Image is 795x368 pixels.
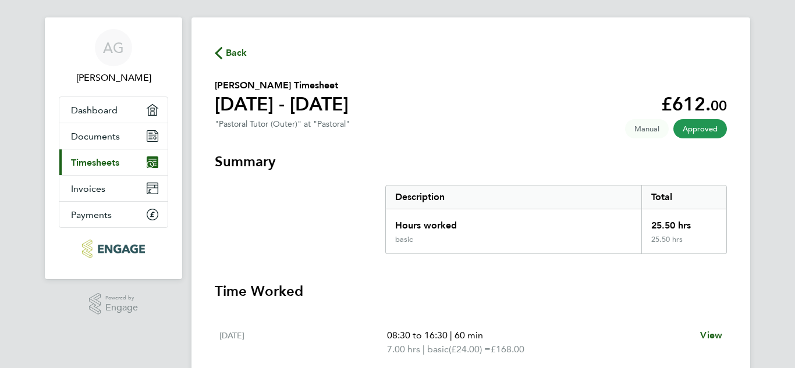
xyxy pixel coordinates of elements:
button: Back [215,45,247,60]
nav: Main navigation [45,17,182,279]
a: Timesheets [59,149,168,175]
a: View [700,328,722,342]
span: Invoices [71,183,105,194]
div: basic [395,235,413,244]
div: Hours worked [386,209,641,235]
span: Andre Graham [59,71,168,85]
div: 25.50 hrs [641,209,726,235]
h1: [DATE] - [DATE] [215,92,349,116]
span: Timesheets [71,157,119,168]
div: Description [386,185,641,209]
a: Documents [59,123,168,149]
span: 60 min [455,330,483,341]
div: Summary [385,185,727,254]
span: Back [226,46,247,60]
span: Dashboard [71,105,118,116]
a: Powered byEngage [89,293,139,315]
span: | [423,344,425,355]
h3: Time Worked [215,282,727,301]
span: Documents [71,131,120,142]
a: AG[PERSON_NAME] [59,29,168,85]
span: Powered by [105,293,138,303]
div: Total [641,185,726,209]
span: 00 [711,97,727,114]
span: This timesheet was manually created. [625,119,669,138]
span: £168.00 [491,344,524,355]
h2: [PERSON_NAME] Timesheet [215,78,349,92]
span: Payments [71,209,112,220]
span: Engage [105,303,138,313]
a: Go to home page [59,240,168,258]
span: (£24.00) = [449,344,491,355]
span: AG [103,40,124,55]
div: [DATE] [219,328,387,356]
a: Invoices [59,176,168,201]
span: 08:30 to 16:30 [387,330,448,341]
img: carbonrecruitment-logo-retina.png [82,240,144,258]
span: View [700,330,722,341]
span: basic [427,342,449,356]
span: This timesheet has been approved. [673,119,727,138]
div: "Pastoral Tutor (Outer)" at "Pastoral" [215,119,350,129]
app-decimal: £612. [661,93,727,115]
span: | [450,330,452,341]
a: Dashboard [59,97,168,123]
span: 7.00 hrs [387,344,420,355]
div: 25.50 hrs [641,235,726,253]
a: Payments [59,202,168,227]
h3: Summary [215,152,727,171]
